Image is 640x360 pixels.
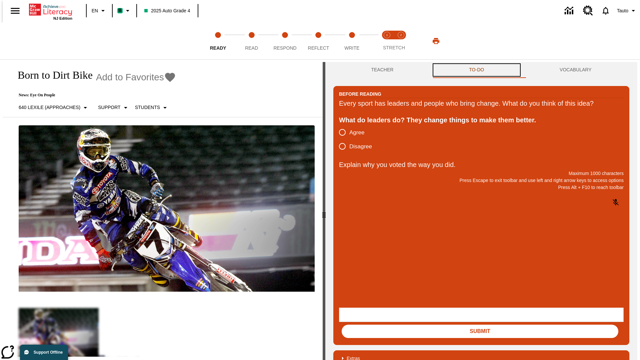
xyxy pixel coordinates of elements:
div: Every sport has leaders and people who bring change. What do you think of this idea? [339,98,624,109]
text: 1 [386,33,388,37]
div: Home [29,2,72,20]
p: 640 Lexile (Approaches) [19,104,80,111]
span: Reflect [308,45,329,51]
button: Ready step 1 of 5 [199,23,237,59]
button: Teacher [333,62,431,78]
p: News: Eye On People [11,93,176,98]
div: activity [325,62,637,360]
button: Stretch Read step 1 of 2 [377,23,397,59]
button: Open side menu [5,1,25,21]
span: Support Offline [34,350,63,355]
button: Write step 5 of 5 [333,23,371,59]
button: Select Student [132,102,172,114]
span: NJ Edition [53,16,72,20]
button: Support Offline [20,345,68,360]
span: 2025 Auto Grade 4 [144,7,190,14]
span: Respond [273,45,296,51]
div: Instructional Panel Tabs [333,62,629,78]
h1: Born to Dirt Bike [11,69,93,81]
p: Press Escape to exit toolbar and use left and right arrow keys to access options [339,177,624,184]
span: Agree [349,128,364,137]
span: EN [92,7,98,14]
a: Data Center [561,2,579,20]
button: Select Lexile, 640 Lexile (Approaches) [16,102,92,114]
button: Boost Class color is mint green. Change class color [115,5,134,17]
button: Respond step 3 of 5 [266,23,304,59]
button: Print [425,35,447,47]
button: Stretch Respond step 2 of 2 [391,23,411,59]
span: STRETCH [383,45,405,50]
span: Ready [210,45,226,51]
span: Write [344,45,359,51]
span: B [118,6,122,15]
button: Add to Favorites - Born to Dirt Bike [96,71,176,83]
span: Read [245,45,258,51]
a: Resource Center, Will open in new tab [579,2,597,20]
button: Profile/Settings [614,5,640,17]
button: Reflect step 4 of 5 [299,23,338,59]
button: Language: EN, Select a language [89,5,110,17]
p: Press Alt + F10 to reach toolbar [339,184,624,191]
h2: Before Reading [339,90,381,98]
button: Scaffolds, Support [95,102,132,114]
button: VOCABULARY [522,62,629,78]
p: Students [135,104,160,111]
span: Tauto [617,7,628,14]
img: Motocross racer James Stewart flies through the air on his dirt bike. [19,125,315,292]
a: Notifications [597,2,614,19]
button: Click to activate and allow voice recognition [608,194,624,210]
div: What do leaders do? They change things to make them better. [339,115,624,125]
text: 2 [400,33,402,37]
p: Support [98,104,120,111]
body: Explain why you voted the way you did. Maximum 1000 characters Press Alt + F10 to reach toolbar P... [3,5,97,11]
div: Press Enter or Spacebar and then press right and left arrow keys to move the slider [323,62,325,360]
span: Disagree [349,142,372,151]
button: Read step 2 of 5 [232,23,271,59]
button: TO-DO [431,62,522,78]
span: Add to Favorites [96,72,164,83]
p: Explain why you voted the way you did. [339,159,624,170]
p: Maximum 1000 characters [339,170,624,177]
div: reading [3,62,323,357]
div: poll [339,125,377,153]
button: Submit [342,325,618,338]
